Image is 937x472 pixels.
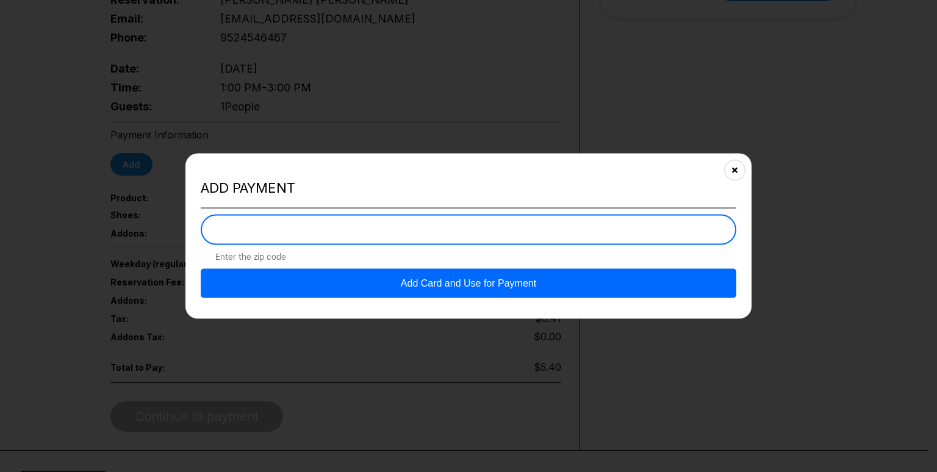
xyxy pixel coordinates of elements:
button: Close [720,155,750,185]
button: Add Card and Use for Payment [201,268,736,298]
h2: Add payment [201,180,736,196]
div: Payment form [201,214,736,298]
iframe: Secure Credit Card Form [201,215,736,244]
span: Enter the zip code [201,251,736,261]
